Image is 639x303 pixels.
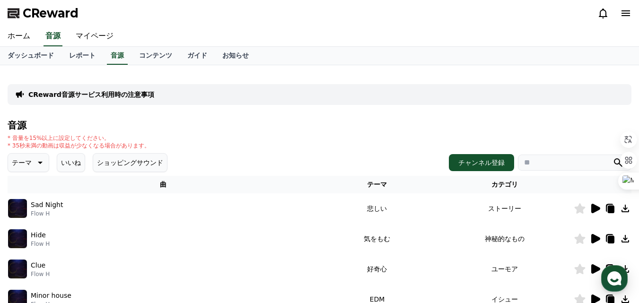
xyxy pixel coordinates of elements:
[8,176,319,193] th: 曲
[24,239,41,246] span: Home
[12,156,32,169] p: テーマ
[57,153,85,172] button: いいね
[435,176,574,193] th: カテゴリ
[435,254,574,284] td: ユーモア
[215,47,256,65] a: お知らせ
[31,260,45,270] p: Clue
[8,120,631,130] h4: 音源
[61,47,103,65] a: レポート
[122,225,182,248] a: Settings
[31,200,63,210] p: Sad Night
[23,6,79,21] span: CReward
[319,254,435,284] td: 好奇心
[3,225,62,248] a: Home
[93,153,167,172] button: ショッピングサウンド
[8,142,150,149] p: * 35秒未満の動画は収益が少なくなる場合があります。
[319,176,435,193] th: テーマ
[180,47,215,65] a: ガイド
[8,134,150,142] p: * 音量を15%以上に設定してください。
[28,90,154,99] a: CReward音源サービス利用時の注意事項
[31,240,50,248] p: Flow H
[140,239,163,246] span: Settings
[31,210,63,217] p: Flow H
[8,153,49,172] button: テーマ
[31,291,71,301] p: Minor house
[319,193,435,224] td: 悲しい
[435,193,574,224] td: ストーリー
[449,154,514,171] button: チャンネル登録
[31,270,50,278] p: Flow H
[131,47,180,65] a: コンテンツ
[107,47,128,65] a: 音源
[8,6,79,21] a: CReward
[8,229,27,248] img: music
[79,239,106,247] span: Messages
[8,199,27,218] img: music
[68,26,121,46] a: マイページ
[31,230,46,240] p: Hide
[44,26,62,46] a: 音源
[435,224,574,254] td: 神秘的なもの
[62,225,122,248] a: Messages
[319,224,435,254] td: 気をもむ
[8,260,27,278] img: music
